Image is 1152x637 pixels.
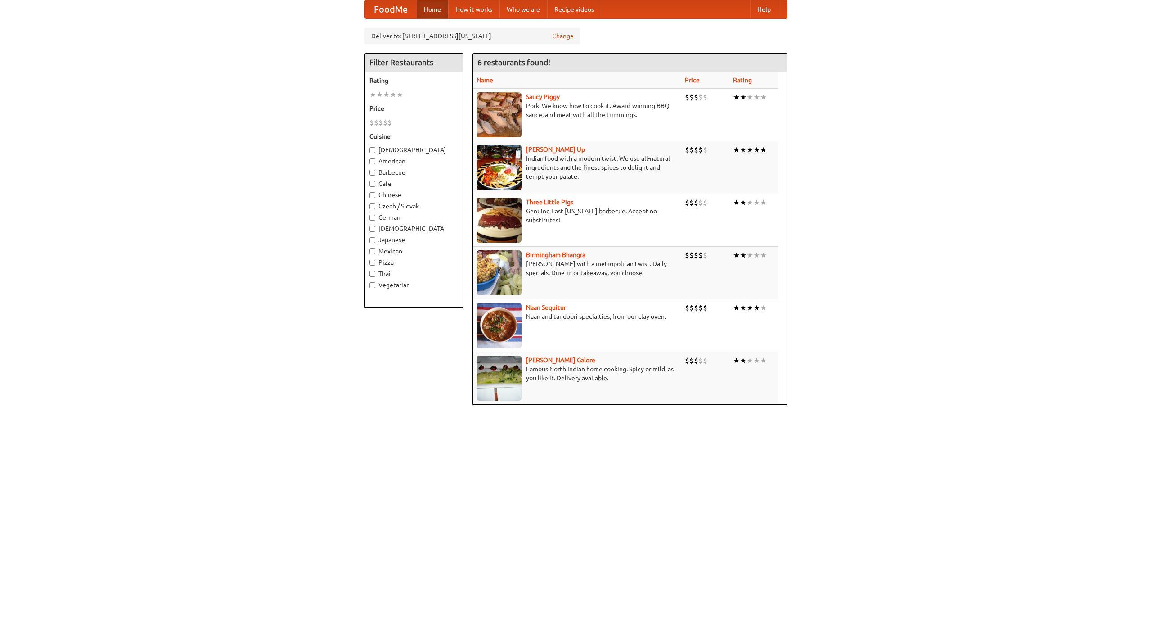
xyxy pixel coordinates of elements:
[685,145,689,155] li: $
[369,271,375,277] input: Thai
[753,356,760,366] li: ★
[703,303,707,313] li: $
[753,92,760,102] li: ★
[378,117,383,127] li: $
[760,250,767,260] li: ★
[694,198,698,208] li: $
[689,250,694,260] li: $
[369,157,459,166] label: American
[685,303,689,313] li: $
[526,251,585,258] a: Birmingham Bhangra
[750,0,778,18] a: Help
[760,92,767,102] li: ★
[733,77,752,84] a: Rating
[689,92,694,102] li: $
[740,145,747,155] li: ★
[703,198,707,208] li: $
[733,303,740,313] li: ★
[369,215,375,221] input: German
[369,237,375,243] input: Japanese
[733,356,740,366] li: ★
[698,92,703,102] li: $
[369,179,459,188] label: Cafe
[526,357,595,364] a: [PERSON_NAME] Galore
[364,28,580,44] div: Deliver to: [STREET_ADDRESS][US_STATE]
[689,198,694,208] li: $
[369,269,459,278] label: Thai
[703,250,707,260] li: $
[740,92,747,102] li: ★
[369,248,375,254] input: Mexican
[694,356,698,366] li: $
[390,90,396,99] li: ★
[477,77,493,84] a: Name
[369,145,459,154] label: [DEMOGRAPHIC_DATA]
[733,250,740,260] li: ★
[694,303,698,313] li: $
[703,92,707,102] li: $
[703,145,707,155] li: $
[369,282,375,288] input: Vegetarian
[694,250,698,260] li: $
[685,198,689,208] li: $
[369,168,459,177] label: Barbecue
[499,0,547,18] a: Who we are
[369,224,459,233] label: [DEMOGRAPHIC_DATA]
[698,303,703,313] li: $
[753,198,760,208] li: ★
[526,199,573,206] a: Three Little Pigs
[747,198,753,208] li: ★
[383,90,390,99] li: ★
[740,356,747,366] li: ★
[526,93,560,100] a: Saucy Piggy
[365,0,417,18] a: FoodMe
[547,0,601,18] a: Recipe videos
[369,280,459,289] label: Vegetarian
[703,356,707,366] li: $
[369,76,459,85] h5: Rating
[526,146,585,153] a: [PERSON_NAME] Up
[369,132,459,141] h5: Cuisine
[369,104,459,113] h5: Price
[369,158,375,164] input: American
[383,117,387,127] li: $
[694,145,698,155] li: $
[369,235,459,244] label: Japanese
[747,145,753,155] li: ★
[740,303,747,313] li: ★
[369,147,375,153] input: [DEMOGRAPHIC_DATA]
[477,356,522,401] img: currygalore.jpg
[374,117,378,127] li: $
[689,356,694,366] li: $
[753,303,760,313] li: ★
[747,250,753,260] li: ★
[477,58,550,67] ng-pluralize: 6 restaurants found!
[685,250,689,260] li: $
[685,77,700,84] a: Price
[760,303,767,313] li: ★
[477,198,522,243] img: littlepigs.jpg
[689,145,694,155] li: $
[477,154,678,181] p: Indian food with a modern twist. We use all-natural ingredients and the finest spices to delight ...
[477,303,522,348] img: naansequitur.jpg
[760,198,767,208] li: ★
[477,101,678,119] p: Pork. We know how to cook it. Award-winning BBQ sauce, and meat with all the trimmings.
[396,90,403,99] li: ★
[526,304,566,311] a: Naan Sequitur
[733,92,740,102] li: ★
[747,356,753,366] li: ★
[369,202,459,211] label: Czech / Slovak
[689,303,694,313] li: $
[417,0,448,18] a: Home
[698,250,703,260] li: $
[376,90,383,99] li: ★
[369,190,459,199] label: Chinese
[369,192,375,198] input: Chinese
[477,207,678,225] p: Genuine East [US_STATE] barbecue. Accept no substitutes!
[477,259,678,277] p: [PERSON_NAME] with a metropolitan twist. Daily specials. Dine-in or takeaway, you choose.
[760,356,767,366] li: ★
